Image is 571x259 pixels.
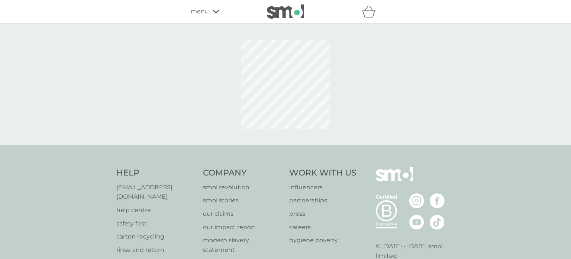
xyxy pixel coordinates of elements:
[203,196,282,205] a: smol stories
[116,167,196,179] h4: Help
[409,215,424,230] img: visit the smol Youtube page
[203,236,282,255] a: modern slavery statement
[116,205,196,215] a: help centre
[289,183,357,192] a: influencers
[203,209,282,219] a: our claims
[116,232,196,241] a: carton recycling
[289,236,357,245] a: hygiene poverty
[191,7,209,16] span: menu
[203,222,282,232] a: our impact report
[267,4,304,19] img: smol
[289,167,357,179] h4: Work With Us
[203,167,282,179] h4: Company
[116,245,196,255] a: rinse and return
[116,219,196,228] a: safety first
[289,209,357,219] a: press
[430,193,445,208] img: visit the smol Facebook page
[289,222,357,232] a: careers
[362,4,380,19] div: basket
[289,196,357,205] a: partnerships
[116,183,196,202] a: [EMAIL_ADDRESS][DOMAIN_NAME]
[430,215,445,230] img: visit the smol Tiktok page
[409,193,424,208] img: visit the smol Instagram page
[203,183,282,192] a: smol revolution
[376,167,413,193] img: smol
